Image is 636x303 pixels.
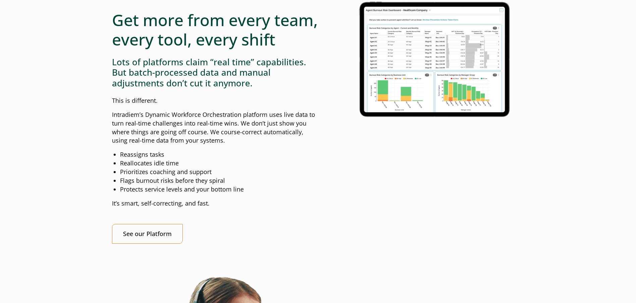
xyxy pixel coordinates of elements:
[112,57,318,88] h3: Lots of platforms claim “real time” capabilities. But batch-processed data and manual adjustments...
[120,150,318,159] li: Reassigns tasks
[112,110,318,145] p: Intradiem’s Dynamic Workforce Orchestration platform uses live data to turn real-time challenges ...
[112,10,318,49] h2: Get more from every team, every tool, every shift
[112,199,318,208] p: It’s smart, self-correcting, and fast.
[112,224,183,244] a: See our Platform
[120,176,318,185] li: Flags burnout risks before they spiral
[120,168,318,176] li: Prioritizes coaching and support
[112,96,318,105] p: This is different.
[120,185,318,194] li: Protects service levels and your bottom line
[120,159,318,168] li: Reallocates idle time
